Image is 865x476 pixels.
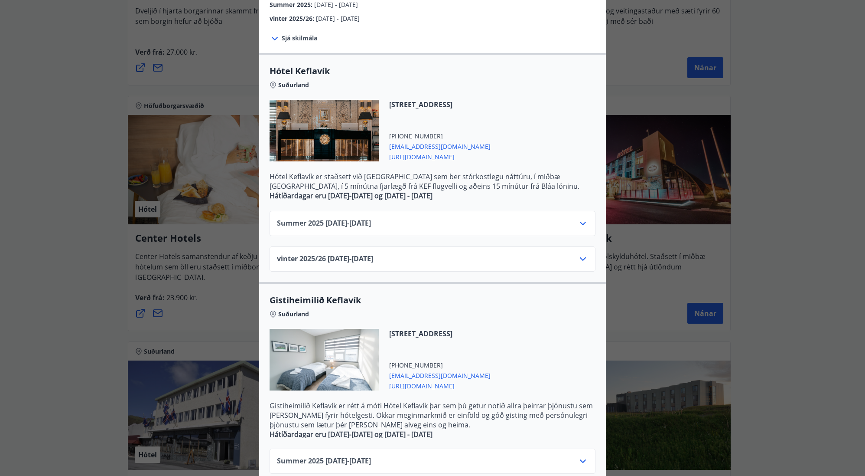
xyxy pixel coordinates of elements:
span: [DATE] - [DATE] [314,0,358,9]
span: Suðurland [278,310,309,318]
span: [PHONE_NUMBER] [389,132,491,141]
strong: Hátíðardagar eru [DATE]-[DATE] og [DATE] - [DATE] [270,191,432,200]
span: [DATE] - [DATE] [316,14,360,23]
span: Suðurland [278,81,309,89]
span: [EMAIL_ADDRESS][DOMAIN_NAME] [389,141,491,151]
span: [URL][DOMAIN_NAME] [389,151,491,161]
span: [STREET_ADDRESS] [389,100,491,109]
span: Hótel Keflavík [270,65,595,77]
span: Sjá skilmála [282,34,317,43]
p: Hótel Keflavík er staðsett við [GEOGRAPHIC_DATA] sem ber stórkostlegu náttúru, í miðbæ [GEOGRAPHI... [270,172,595,191]
span: vinter 2025/26 : [270,14,316,23]
span: Gistiheimilið Keflavík [270,294,595,306]
span: Summer 2025 [DATE] - [DATE] [277,218,371,229]
span: vinter 2025/26 [DATE] - [DATE] [277,254,373,264]
span: [STREET_ADDRESS] [389,329,491,338]
span: Summer 2025 : [270,0,314,9]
